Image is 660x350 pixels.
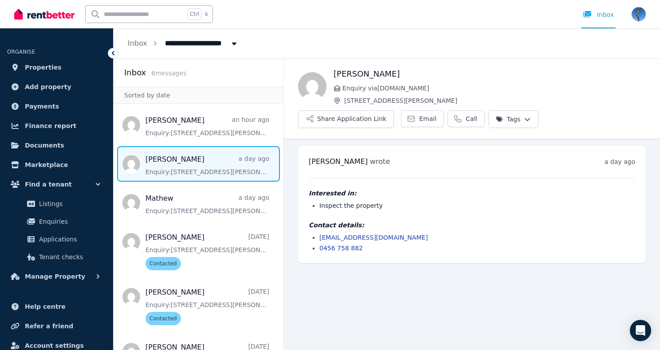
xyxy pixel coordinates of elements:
a: [EMAIL_ADDRESS][DOMAIN_NAME] [319,234,428,241]
span: Applications [39,234,99,245]
img: donelks@bigpond.com [632,7,646,21]
span: Email [419,114,436,123]
a: Inbox [128,39,147,47]
span: Ctrl [188,8,201,20]
img: RentBetter [14,8,75,21]
a: Mathewa day agoEnquiry:[STREET_ADDRESS][PERSON_NAME]. [145,193,269,215]
div: Sorted by date [114,87,283,104]
span: Add property [25,82,71,92]
span: [STREET_ADDRESS][PERSON_NAME] [344,96,646,105]
span: Find a tenant [25,179,72,190]
img: Rekshi Ganithage [298,72,326,101]
span: Enquiries [39,216,99,227]
span: Listings [39,198,99,209]
span: Tenant checks [39,252,99,262]
span: Tags [496,115,520,124]
a: Tenant checks [11,248,102,266]
h1: [PERSON_NAME] [334,68,646,80]
span: Properties [25,62,62,73]
button: Tags [488,110,538,128]
h4: Contact details: [309,221,635,229]
span: Help centre [25,301,66,312]
a: Properties [7,58,106,76]
span: Manage Property [25,271,85,282]
span: Call [466,114,477,123]
span: Refer a friend [25,321,73,331]
a: [PERSON_NAME]an hour agoEnquiry:[STREET_ADDRESS][PERSON_NAME]. [145,115,269,137]
a: Call [448,110,485,127]
span: Enquiry via [DOMAIN_NAME] [342,84,646,93]
button: Manage Property [7,268,106,285]
div: Open Intercom Messenger [630,320,651,341]
a: Refer a friend [7,317,106,335]
a: Listings [11,195,102,213]
a: Finance report [7,117,106,135]
time: a day ago [605,158,635,165]
span: Finance report [25,121,76,131]
a: Marketplace [7,156,106,174]
a: Enquiries [11,213,102,230]
a: Add property [7,78,106,96]
a: Help centre [7,298,106,315]
span: ORGANISE [7,49,35,55]
button: Share Application Link [298,110,394,128]
nav: Breadcrumb [114,28,253,58]
h2: Inbox [124,66,146,79]
h4: Interested in: [309,189,635,198]
a: [PERSON_NAME]a day agoEnquiry:[STREET_ADDRESS][PERSON_NAME]. [145,154,269,176]
span: Marketplace [25,159,68,170]
a: Documents [7,136,106,154]
span: k [205,11,208,18]
button: Find a tenant [7,175,106,193]
div: Inbox [583,10,614,19]
a: Payments [7,97,106,115]
li: Inspect the property [319,201,635,210]
span: Payments [25,101,59,112]
span: Documents [25,140,64,151]
a: [PERSON_NAME][DATE]Enquiry:[STREET_ADDRESS][PERSON_NAME].Contacted [145,232,269,270]
a: Email [401,110,444,127]
a: 0456 758 882 [319,245,363,252]
span: [PERSON_NAME] [309,157,368,166]
a: Applications [11,230,102,248]
a: [PERSON_NAME][DATE]Enquiry:[STREET_ADDRESS][PERSON_NAME].Contacted [145,287,269,325]
span: wrote [370,157,390,166]
span: 6 message s [151,70,186,77]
